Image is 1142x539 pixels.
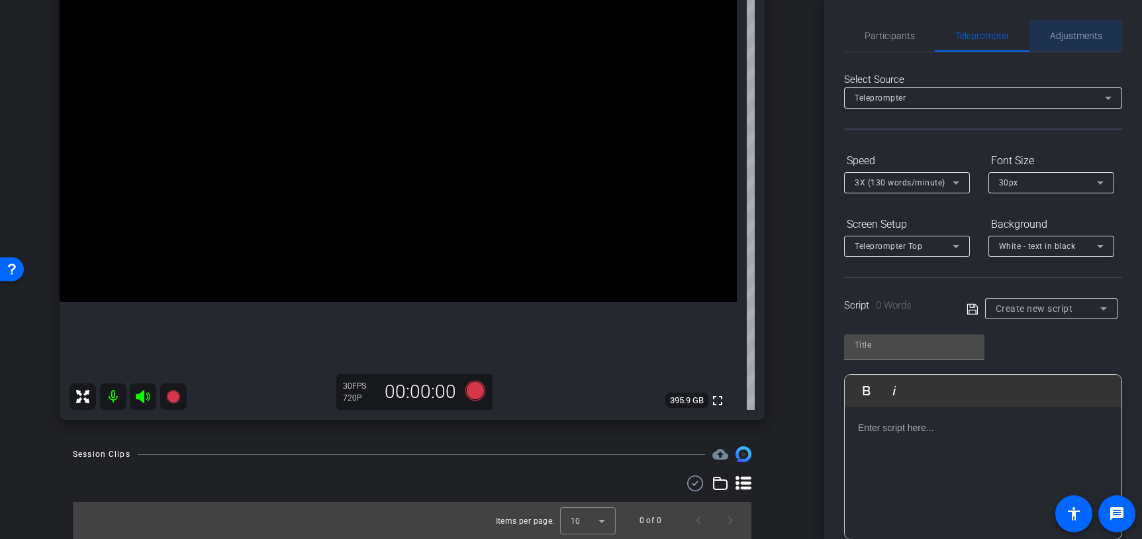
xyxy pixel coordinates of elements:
span: 395.9 GB [665,393,708,409]
span: Create new script [996,303,1073,314]
div: 0 of 0 [640,514,661,527]
span: White - text in black [999,242,1076,251]
div: Font Size [988,150,1114,172]
div: Items per page: [496,514,555,528]
input: Title [855,337,974,353]
button: Italic (⌘I) [882,377,907,404]
span: Teleprompter Top [855,242,922,251]
span: Adjustments [1050,31,1102,40]
span: FPS [352,381,366,391]
span: 30px [999,178,1018,187]
span: Teleprompter [855,93,906,103]
div: Session Clips [73,448,130,461]
span: Destinations for your clips [712,446,728,462]
mat-icon: cloud_upload [712,446,728,462]
span: Teleprompter [955,31,1010,40]
div: Screen Setup [844,213,970,236]
mat-icon: message [1109,506,1125,522]
div: Script [844,298,948,313]
mat-icon: fullscreen [710,393,726,409]
div: Speed [844,150,970,172]
mat-icon: accessibility [1066,506,1082,522]
button: Bold (⌘B) [854,377,879,404]
span: 3X (130 words/minute) [855,178,945,187]
div: Background [988,213,1114,236]
span: 0 Words [876,299,912,311]
span: Participants [865,31,915,40]
div: 00:00:00 [376,381,465,403]
div: 30 [343,381,376,391]
img: Session clips [736,446,751,462]
button: Next page [714,505,746,536]
div: Select Source [844,72,1122,87]
div: 720P [343,393,376,403]
button: Previous page [683,505,714,536]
